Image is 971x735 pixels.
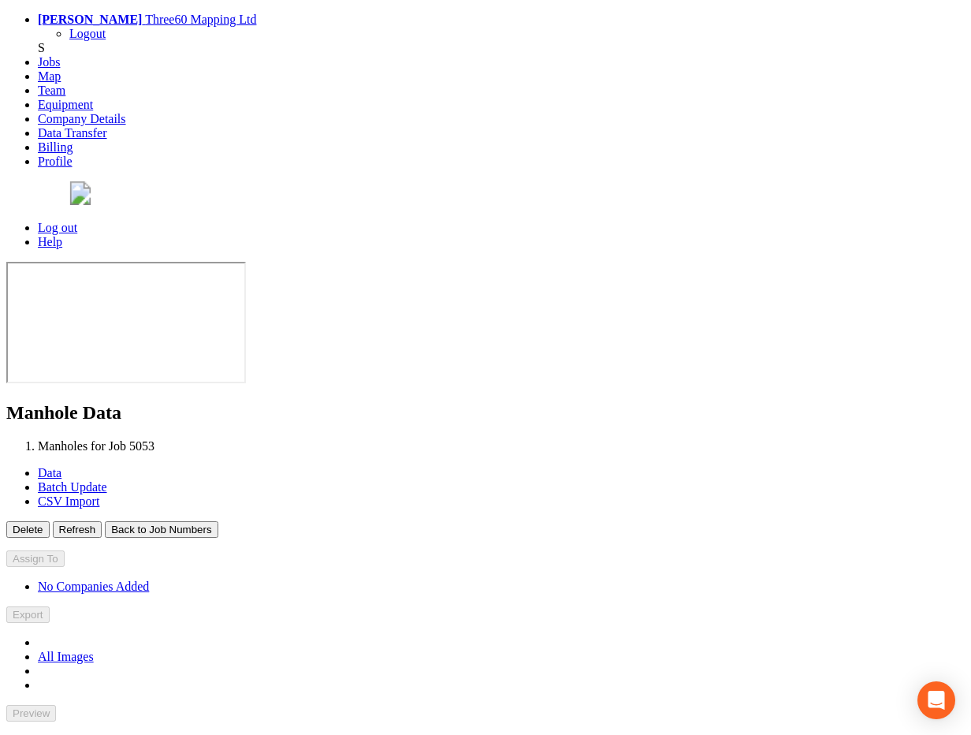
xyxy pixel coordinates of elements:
div: Open Intercom Messenger [917,681,955,719]
a: Jobs [38,55,60,69]
a: All Images [38,650,94,663]
a: Logout [69,27,106,40]
a: No Companies Added [38,580,149,593]
a: Data Transfer [38,126,107,140]
a: Help [38,235,62,248]
a: Team [38,84,65,97]
a: CSV Import [38,494,99,508]
li: Manholes for Job 5053 [38,439,965,453]
a: Equipment [38,98,93,111]
button: Delete [6,521,50,538]
a: Batch Update [38,480,107,494]
button: Back to Job Numbers [105,521,218,538]
a: Billing [38,140,73,154]
a: [PERSON_NAME] Three60 Mapping Ltd [38,13,256,26]
a: Map [38,69,61,83]
h2: Manhole Data [6,402,965,423]
a: Log out [38,221,77,234]
button: Export [6,606,50,623]
button: Refresh [53,521,102,538]
span: Three60 Mapping Ltd [145,13,256,26]
a: Data [38,466,61,479]
a: Profile [38,155,73,168]
a: Company Details [38,112,126,125]
button: Assign To [6,550,65,567]
strong: [PERSON_NAME] [38,13,142,26]
button: Preview [6,705,56,722]
div: S [38,41,965,55]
